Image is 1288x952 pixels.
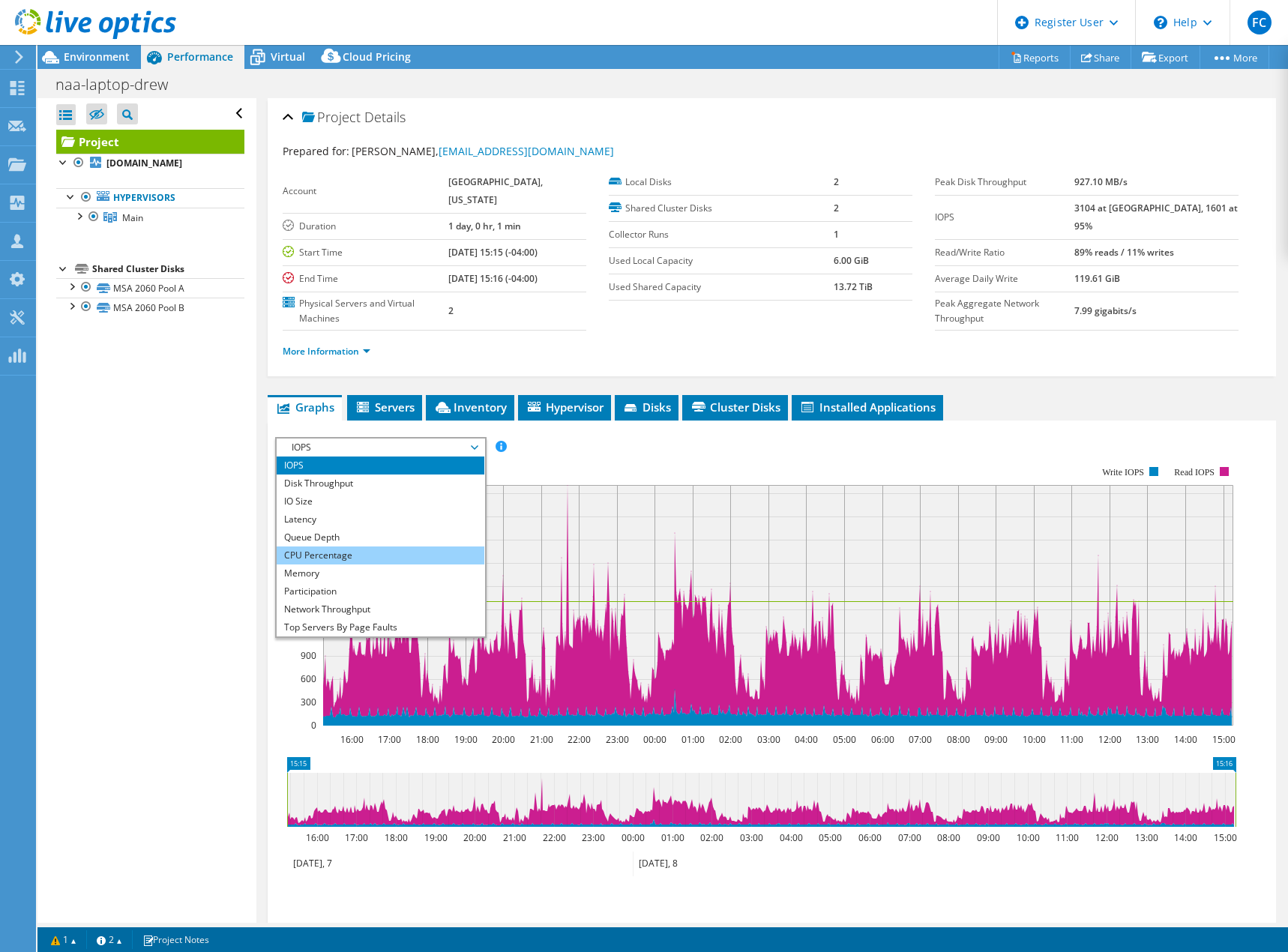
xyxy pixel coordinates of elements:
text: 09:00 [984,733,1007,746]
label: Physical Servers and Virtual Machines [283,296,448,326]
span: Performance [167,49,233,64]
text: 03:00 [739,831,762,844]
label: Account [283,184,448,199]
li: Network Throughput [277,600,484,618]
span: Project [302,110,361,125]
text: 11:00 [1055,831,1078,844]
b: 1 day, 0 hr, 1 min [448,220,521,232]
label: Peak Aggregate Network Throughput [935,296,1074,326]
li: IO Size [277,492,484,510]
text: 08:00 [936,831,960,844]
text: 07:00 [908,733,931,746]
span: Main [122,211,143,224]
text: 06:00 [858,831,881,844]
text: 01:00 [660,831,684,844]
text: 07:00 [897,831,921,844]
li: Disk Throughput [277,475,484,492]
b: 89% reads / 11% writes [1074,246,1174,259]
text: 15:00 [1212,733,1235,746]
b: [DOMAIN_NAME] [106,157,182,169]
text: 08:00 [946,733,969,746]
text: Read IOPS [1174,467,1215,477]
text: 900 [301,649,316,662]
label: Peak Disk Throughput [935,175,1074,190]
span: Virtual [271,49,305,64]
text: 10:00 [1022,733,1045,746]
div: Shared Cluster Disks [92,260,244,278]
b: 13.72 TiB [834,280,873,293]
li: Top Servers By Page Faults [277,618,484,636]
text: 20:00 [491,733,514,746]
span: Details [364,108,406,126]
a: 2 [86,930,133,949]
b: 7.99 gigabits/s [1074,304,1137,317]
a: Project [56,130,244,154]
text: 05:00 [818,831,841,844]
a: 1 [40,930,87,949]
text: 0 [311,719,316,732]
a: MSA 2060 Pool A [56,278,244,298]
a: More [1200,46,1269,69]
text: 16:00 [305,831,328,844]
text: 04:00 [779,831,802,844]
text: 10:00 [1016,831,1039,844]
span: Hypervisor [526,400,604,415]
span: IOPS [284,439,477,457]
text: 14:00 [1173,831,1197,844]
a: Share [1070,46,1131,69]
b: [GEOGRAPHIC_DATA], [US_STATE] [448,175,543,206]
a: [DOMAIN_NAME] [56,154,244,173]
b: 6.00 GiB [834,254,869,267]
label: Local Disks [609,175,834,190]
b: 2 [834,175,839,188]
li: IOPS [277,457,484,475]
text: 01:00 [681,733,704,746]
label: Prepared for: [283,144,349,158]
text: 18:00 [415,733,439,746]
li: CPU Percentage [277,546,484,564]
text: 21:00 [502,831,526,844]
a: Main [56,208,244,227]
b: [DATE] 15:15 (-04:00) [448,246,538,259]
text: 22:00 [567,733,590,746]
b: 3104 at [GEOGRAPHIC_DATA], 1601 at 95% [1074,202,1238,232]
a: [EMAIL_ADDRESS][DOMAIN_NAME] [439,144,614,158]
label: Duration [283,219,448,234]
text: 20:00 [463,831,486,844]
h1: naa-laptop-drew [49,76,191,93]
a: Reports [999,46,1071,69]
text: 17:00 [344,831,367,844]
label: End Time [283,271,448,286]
label: Start Time [283,245,448,260]
text: 12:00 [1098,733,1121,746]
label: Collector Runs [609,227,834,242]
li: Memory [277,564,484,582]
span: Inventory [433,400,507,415]
span: Cluster Disks [690,400,780,415]
label: Read/Write Ratio [935,245,1074,260]
span: Installed Applications [799,400,936,415]
text: 04:00 [794,733,817,746]
label: Shared Cluster Disks [609,201,834,216]
text: 300 [301,696,316,708]
li: Latency [277,510,484,528]
a: More Information [283,345,370,358]
b: 1 [834,228,839,241]
a: Hypervisors [56,188,244,208]
text: 05:00 [832,733,855,746]
text: 09:00 [976,831,999,844]
span: [PERSON_NAME], [352,144,614,158]
text: 14:00 [1173,733,1197,746]
text: 06:00 [870,733,894,746]
li: Queue Depth [277,528,484,546]
li: Participation [277,582,484,600]
text: 23:00 [605,733,628,746]
text: 22:00 [542,831,565,844]
text: 18:00 [384,831,407,844]
svg: \n [1154,16,1167,29]
a: Export [1131,46,1200,69]
b: 2 [834,202,839,214]
b: 2 [448,304,454,317]
b: 927.10 MB/s [1074,175,1128,188]
text: 13:00 [1135,733,1158,746]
